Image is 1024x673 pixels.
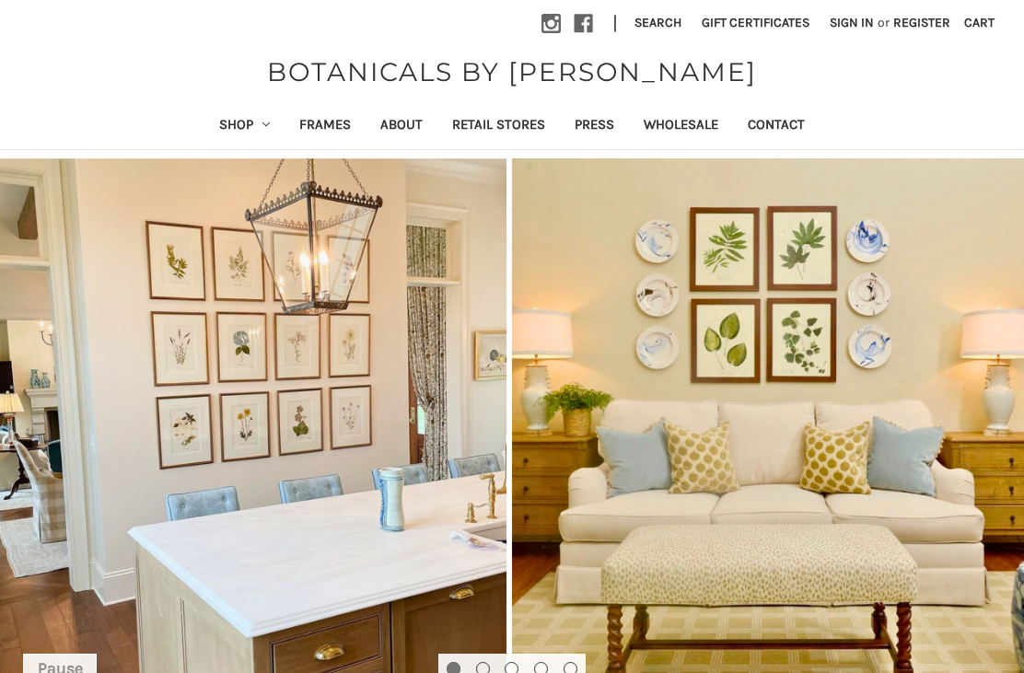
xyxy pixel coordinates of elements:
[366,104,437,149] a: About
[876,13,891,32] span: or
[606,9,624,39] li: |
[629,104,733,149] a: Wholesale
[733,104,820,149] a: Contact
[964,15,995,30] span: Cart
[285,104,366,149] a: Frames
[437,104,560,149] a: Retail Stores
[204,104,285,149] a: Shop
[560,104,629,149] a: Press
[258,52,766,91] a: BOTANICALS BY [PERSON_NAME]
